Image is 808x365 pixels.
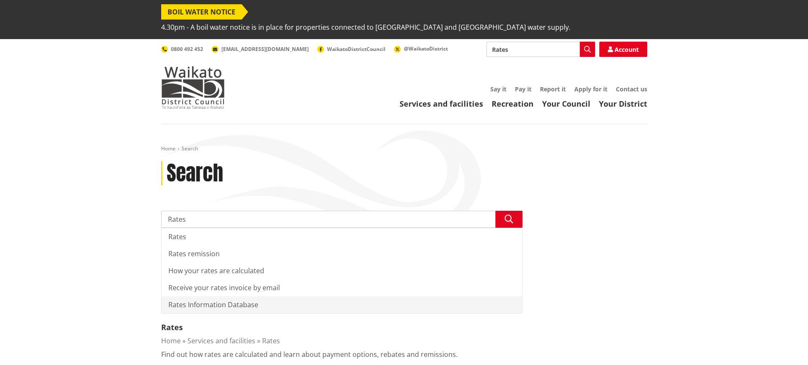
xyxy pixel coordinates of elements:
input: Search input [161,211,523,228]
h1: Search [167,161,223,186]
div: Rates remission [162,245,522,262]
input: Search input [486,42,595,57]
a: @WaikatoDistrict [394,45,448,52]
a: Pay it [515,85,531,93]
div: Rates [162,228,522,245]
a: Recreation [492,99,534,109]
a: Account [599,42,647,57]
a: Report it [540,85,566,93]
iframe: Messenger Launcher [769,329,800,360]
a: 0800 492 452 [161,45,203,53]
a: Services and facilities [400,99,483,109]
a: WaikatoDistrictCouncil [317,45,386,53]
nav: breadcrumb [161,145,647,153]
a: Services and facilities [187,336,255,345]
div: Rates Information Database [162,296,522,313]
a: Home [161,145,176,152]
div: How your rates are calculated [162,262,522,279]
a: Apply for it [574,85,607,93]
a: [EMAIL_ADDRESS][DOMAIN_NAME] [212,45,309,53]
a: Say it [490,85,506,93]
a: Rates [161,322,183,332]
a: Home [161,336,181,345]
p: Find out how rates are calculated and learn about payment options, rebates and remissions. [161,349,458,359]
span: [EMAIL_ADDRESS][DOMAIN_NAME] [221,45,309,53]
img: Waikato District Council - Te Kaunihera aa Takiwaa o Waikato [161,66,225,109]
span: 0800 492 452 [171,45,203,53]
a: Rates [262,336,280,345]
span: BOIL WATER NOTICE [161,4,242,20]
a: Contact us [616,85,647,93]
a: Your Council [542,99,590,109]
span: Search [182,145,198,152]
span: @WaikatoDistrict [404,45,448,52]
div: Receive your rates invoice by email [162,279,522,296]
a: Your District [599,99,647,109]
span: WaikatoDistrictCouncil [327,45,386,53]
span: 4.30pm - A boil water notice is in place for properties connected to [GEOGRAPHIC_DATA] and [GEOGR... [161,20,570,35]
